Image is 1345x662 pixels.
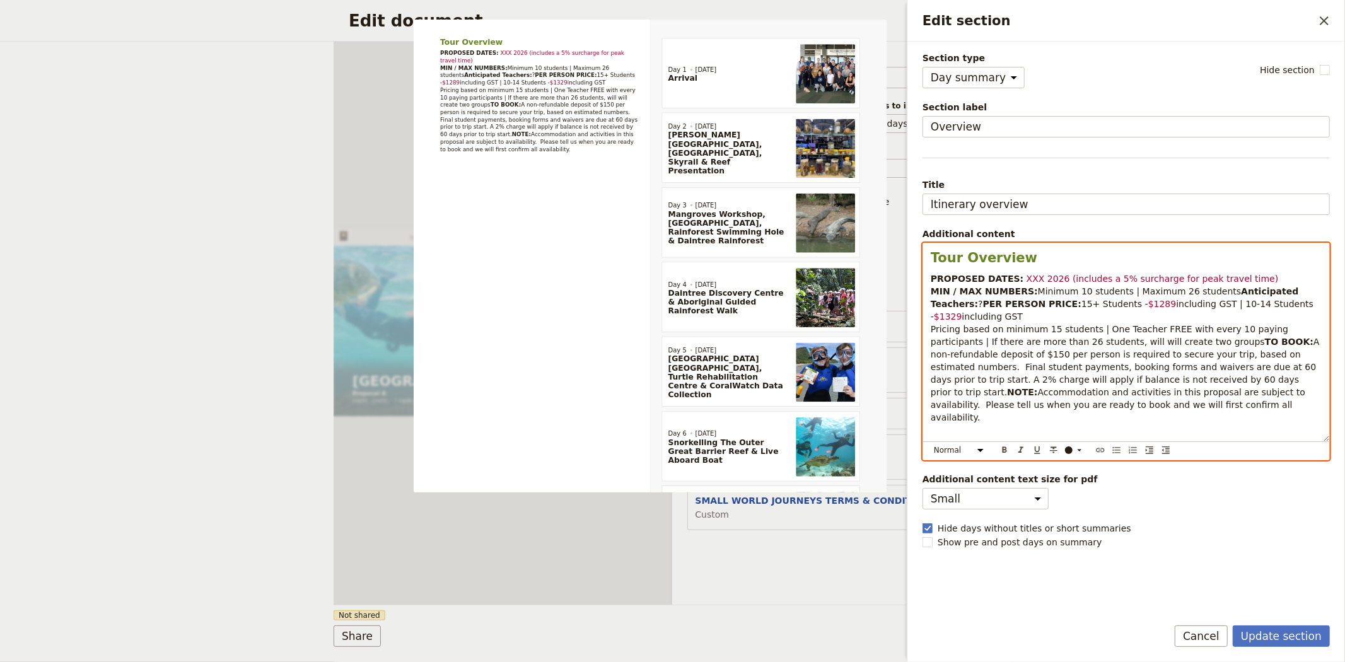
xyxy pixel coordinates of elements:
select: Section type [923,67,1025,88]
a: Itinerary [295,13,332,29]
button: Download pdf [776,10,797,32]
span: including GST Pricing based on minimum 15 students | One Teacher FREE with every 10 paying partic... [931,311,1291,347]
span: Tour Overview [931,250,1037,265]
button: Insert link [1093,443,1107,457]
button: Format underline [1030,443,1044,457]
span: Custom [696,508,936,521]
span: Section type [923,52,1025,64]
div: Additional content [923,228,1330,240]
span: Minimum 10 students | Maximum 26 students [1038,286,1242,296]
div: ​ [1064,445,1089,455]
span: [DATE] – [DATE] [45,405,130,421]
strong: PROPOSED DATES: [931,274,1023,284]
span: 15+ Students - [1081,299,1148,309]
strong: NOTE: [1007,387,1037,397]
h2: Edit document [349,11,977,30]
input: Section label [923,116,1330,137]
span: Hide days without titles or short summaries [938,522,1131,535]
span: XXX 2026 (includes a 5% surcharge for peak travel time) [1027,274,1279,284]
a: SMALL WORLD JOURNEYS TERMS & CONDITIONS [455,13,671,29]
a: Cover page [183,13,233,29]
button: Cancel [1175,625,1228,647]
button: Numbered list [1126,443,1140,457]
span: 7 nights & 8 days [145,405,239,421]
button: Share [334,625,381,647]
strong: TO BOOK: [1265,337,1313,347]
button: Decrease indent [1159,443,1173,457]
button: Update section [1233,625,1330,647]
h2: Edit section [923,11,1313,30]
span: Show pre and post days on summary [938,536,1102,549]
button: SMALL WORLD JOURNEYS TERMS & CONDITIONS [696,494,936,507]
a: groups@smallworldjourneys.com.au [752,10,773,32]
button: ​ [1062,443,1087,457]
img: Small World Journeys logo [15,8,125,30]
button: Close drawer [1313,10,1335,32]
strong: MIN / MAX NUMBERS: [931,286,1038,296]
span: $1329 [934,311,962,322]
button: 07 4054 6693 [728,10,749,32]
button: Format italic [1014,443,1028,457]
button: Bulleted list [1110,443,1124,457]
button: Format strikethrough [1047,443,1061,457]
select: Additional content text size for pdf [923,488,1049,509]
span: Not shared [334,610,385,620]
span: $1289 [1148,299,1177,309]
a: Inclusions & Exclusions [342,13,445,29]
h1: [GEOGRAPHIC_DATA]: Custom Trip [45,349,674,384]
span: Section label [923,101,1330,113]
span: Hide section [1260,64,1315,76]
span: Additional content text size for pdf [923,473,1330,485]
input: Title [923,194,1330,215]
button: Days to include​Clear input [873,117,908,130]
button: Increase indent [1143,443,1156,457]
a: Overview [243,13,285,29]
span: Accommodation and activities in this proposal are subject to availability. Please tell us when yo... [931,387,1308,422]
span: A non-refundable deposit of $150 per person is required to secure your trip, based on estimated n... [931,337,1322,397]
button: Format bold [998,443,1011,457]
span: ? [978,299,982,309]
p: Proposal A [45,386,674,405]
span: Title [923,178,1330,191]
strong: PER PERSON PRICE: [983,299,1081,309]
